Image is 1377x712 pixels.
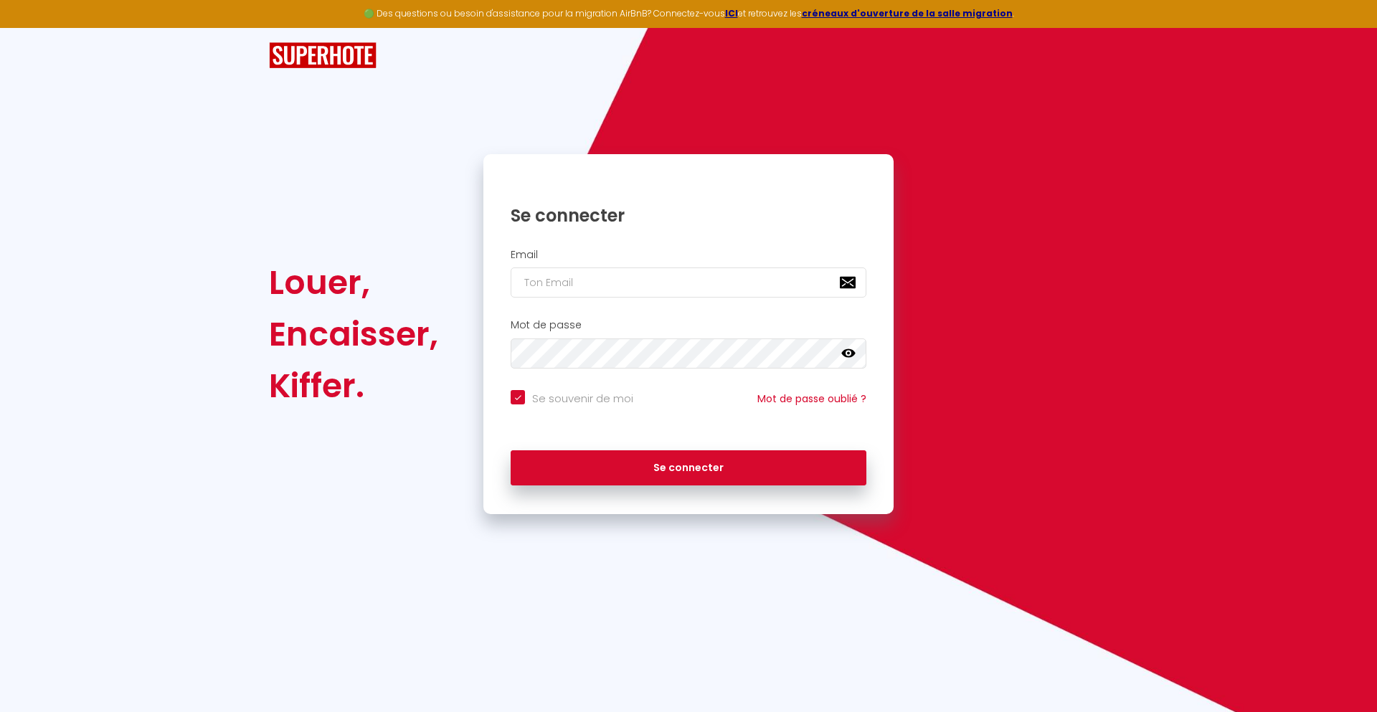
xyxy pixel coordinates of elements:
[511,319,866,331] h2: Mot de passe
[725,7,738,19] a: ICI
[802,7,1013,19] a: créneaux d'ouverture de la salle migration
[511,249,866,261] h2: Email
[757,391,866,406] a: Mot de passe oublié ?
[269,360,438,412] div: Kiffer.
[269,257,438,308] div: Louer,
[269,42,377,69] img: SuperHote logo
[511,450,866,486] button: Se connecter
[269,308,438,360] div: Encaisser,
[511,204,866,227] h1: Se connecter
[511,267,866,298] input: Ton Email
